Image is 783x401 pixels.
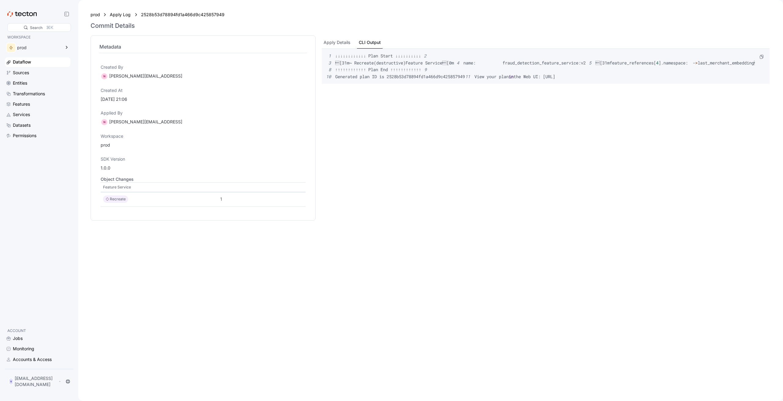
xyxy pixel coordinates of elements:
div: Search⌘K [7,23,71,32]
span: 10 [325,73,335,80]
a: Sources [5,68,70,77]
span: ] [659,60,661,66]
h4: Metadata [99,43,307,50]
a: Apply Log [110,11,131,18]
span: last_merchant_embedding [698,60,758,66]
h3: Commit Details [91,22,135,29]
span: ↓↓↓↓↓↓↓↓↓↓↓↓ Plan Start ↓↓↓↓↓↓↓↓↓↓ [335,53,421,59]
p: ACCOUNT [7,328,68,334]
span: ) [403,60,406,66]
span: Feature Service [406,60,447,66]
span: 3 [325,60,335,66]
a: Jobs [5,334,70,343]
p: Feature Service [103,184,131,190]
div: Dataflow [13,59,31,65]
div: Transformations [13,90,45,97]
div: Datasets [13,122,31,129]
span: 1 [325,53,335,59]
span: in [509,74,514,79]
div: Apply Details [324,39,350,46]
span: [ [600,60,602,66]
span: > [695,60,698,66]
p: [EMAIL_ADDRESS][DOMAIN_NAME] [15,375,57,388]
span:  [596,60,600,66]
a: Datasets [5,121,70,130]
span: ↑↑↑↑↑↑↑↑↑↑↑↑ Plan End ↑↑↑↑↑↑↑↑↑↑↑↑ [325,67,421,72]
div: Monitoring [13,345,34,352]
div: Entities [13,80,27,86]
a: Accounts & Access [5,355,70,364]
div: Y [9,378,13,385]
span: the Web UI: [URL] [514,74,555,79]
p: Recreate [110,196,126,202]
span: 9 [421,66,431,73]
div: Jobs [13,335,23,342]
a: 2528b53d78894fd1a466d9c425857949 [141,11,225,18]
span: destructive [376,60,403,66]
span: 8 [325,66,335,73]
div: CLI Output [359,39,381,46]
span: 31mfeature_references [602,60,654,66]
span: 11 [465,73,475,80]
div: Search [30,25,43,31]
span: 2 [421,53,431,59]
div: ⌘K [46,24,53,31]
span: 4 [656,60,659,66]
a: prod [91,11,100,18]
a: Transformations [5,89,70,98]
h5: Object Changes [101,176,306,182]
span: 4 [454,60,464,66]
span: 5 [586,60,596,66]
a: Permissions [5,131,70,140]
span: [ [340,60,342,66]
span: 31m~ Recreate [342,60,374,66]
a: Entities [5,78,70,88]
div: Sources [13,69,29,76]
div: Accounts & Access [13,356,52,363]
span: View your plan [474,74,509,79]
p: WORKSPACE [7,34,68,40]
div: Permissions [13,132,36,139]
div: Features [13,101,30,108]
span: name: fraud_detection_feature_service:v2 [454,60,586,66]
span: [ [447,60,449,66]
a: Dataflow [5,57,70,67]
span: 0m [449,60,454,66]
span: [ [654,60,656,66]
span:  [335,60,340,66]
span: Generated plan ID is 2528b53d78894fd1a466d9c425857949 [325,74,465,79]
div: Services [13,111,30,118]
div: prod [17,46,61,50]
a: Features [5,100,70,109]
span: .namespace: - [661,60,695,66]
div: 1 [220,196,303,202]
a: Monitoring [5,344,70,353]
span: ( [374,60,376,66]
a: Services [5,110,70,119]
